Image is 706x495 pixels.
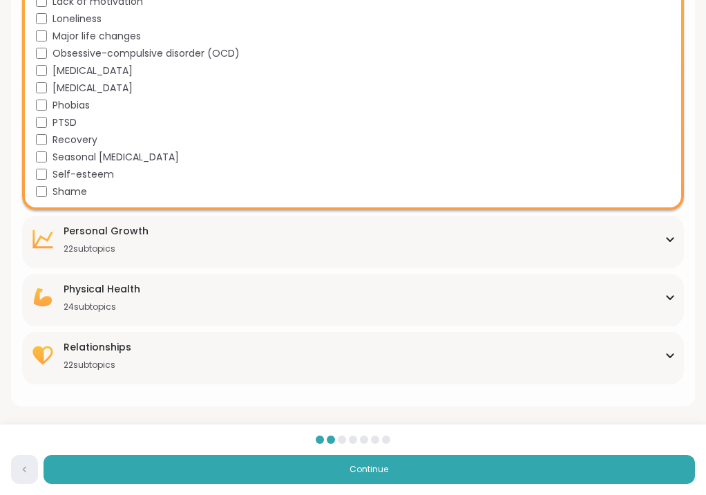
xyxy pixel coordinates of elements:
[64,224,149,238] div: Personal Growth
[53,167,114,182] span: Self-esteem
[53,12,102,26] span: Loneliness
[53,185,87,199] span: Shame
[350,463,388,476] span: Continue
[64,359,131,371] div: 22 subtopics
[53,115,77,130] span: PTSD
[64,301,140,312] div: 24 subtopics
[44,455,695,484] button: Continue
[53,133,97,147] span: Recovery
[53,98,90,113] span: Phobias
[53,46,240,61] span: Obsessive-compulsive disorder (OCD)
[64,340,131,354] div: Relationships
[64,282,140,296] div: Physical Health
[64,243,149,254] div: 22 subtopics
[53,64,133,78] span: [MEDICAL_DATA]
[53,150,179,165] span: Seasonal [MEDICAL_DATA]
[53,29,141,44] span: Major life changes
[53,81,133,95] span: [MEDICAL_DATA]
